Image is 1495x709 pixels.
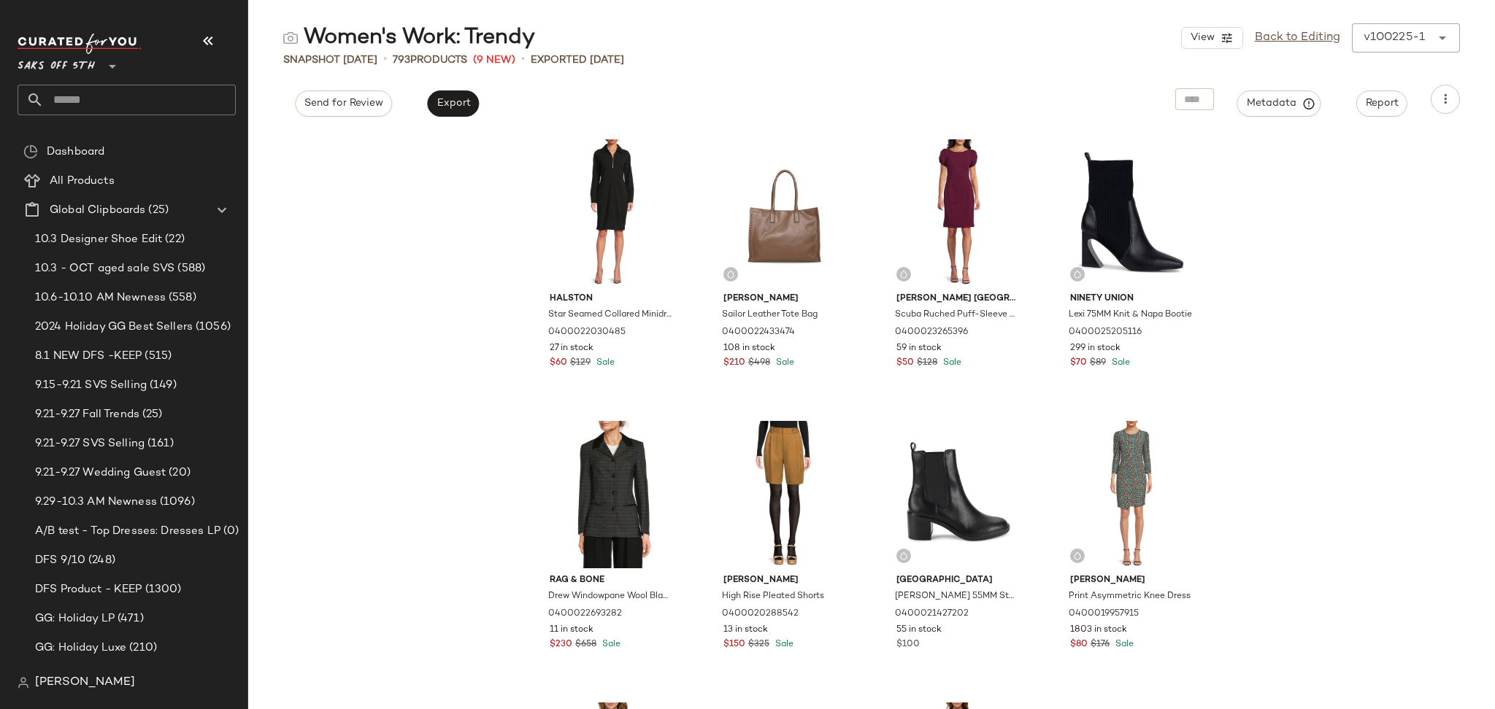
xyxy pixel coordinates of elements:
[722,608,799,621] span: 0400020288542
[1246,97,1313,110] span: Metadata
[393,53,467,68] div: Products
[145,435,174,452] span: (161)
[1356,90,1407,117] button: Report
[35,406,139,423] span: 9.21-9.27 Fall Trends
[548,309,672,322] span: Star Seamed Collared Minidress
[1090,357,1106,370] span: $89
[436,98,470,109] span: Export
[940,358,961,368] span: Sale
[115,611,144,627] span: (471)
[142,348,172,365] span: (515)
[174,260,205,277] span: (588)
[550,342,593,355] span: 27 in stock
[23,144,38,159] img: svg%3e
[1070,638,1088,651] span: $80
[35,319,193,336] span: 2024 Holiday GG Best Sellers
[35,674,135,691] span: [PERSON_NAME]
[722,326,795,339] span: 0400022433474
[1112,640,1134,649] span: Sale
[35,348,142,365] span: 8.1 NEW DFS -KEEP
[193,319,231,336] span: (1056)
[283,31,298,45] img: svg%3e
[548,590,672,603] span: Drew Windowpane Wool Blazer
[538,421,685,568] img: 0400022693282_GREENPLAIDMULTI
[538,139,685,287] img: 0400022030485_BLACK
[1189,32,1214,44] span: View
[593,358,615,368] span: Sale
[35,290,166,306] span: 10.6-10.10 AM Newness
[166,290,196,306] span: (558)
[895,326,968,339] span: 0400023265396
[550,357,567,370] span: $60
[18,50,95,76] span: Saks OFF 5TH
[1255,29,1340,47] a: Back to Editing
[896,357,914,370] span: $50
[157,494,195,511] span: (1096)
[304,98,383,109] span: Send for Review
[722,309,818,322] span: Sailor Leather Tote Bag
[575,638,596,651] span: $658
[1069,309,1192,322] span: Lexi 75MM Knit & Napa Bootie
[35,611,115,627] span: GG: Holiday LP
[35,523,220,540] span: A/B test - Top Dresses: Dresses LP
[723,574,847,587] span: [PERSON_NAME]
[723,342,775,355] span: 108 in stock
[283,23,535,53] div: Women's Work: Trendy
[1073,270,1082,279] img: svg%3e
[166,465,191,481] span: (20)
[35,260,174,277] span: 10.3 - OCT aged sale SVS
[35,231,162,248] span: 10.3 Designer Shoe Edit
[473,53,515,68] span: (9 New)
[896,342,942,355] span: 59 in stock
[1069,590,1191,603] span: Print Asymmetric Knee Dress
[772,640,793,649] span: Sale
[1070,292,1194,306] span: Ninety Union
[1237,90,1321,117] button: Metadata
[283,53,377,68] span: Snapshot [DATE]
[35,465,166,481] span: 9.21-9.27 Wedding Guest
[220,523,239,540] span: (0)
[712,421,858,568] img: 0400020288542_AMBERWAVE
[885,139,1031,287] img: 0400023265396_WINE
[748,357,770,370] span: $498
[895,590,1018,603] span: [PERSON_NAME] 55MM Stacked Heel Ankle Boots
[35,581,142,598] span: DFS Product - KEEP
[1181,27,1242,49] button: View
[35,640,126,656] span: GG: Holiday Luxe
[723,292,847,306] span: [PERSON_NAME]
[599,640,620,649] span: Sale
[550,624,593,637] span: 11 in stock
[1058,139,1205,287] img: 0400025205116_BLACK
[35,494,157,511] span: 9.29-10.3 AM Newness
[712,139,858,287] img: 0400022433474_CEDAR
[393,55,410,66] span: 793
[295,90,392,117] button: Send for Review
[899,551,908,560] img: svg%3e
[18,34,142,54] img: cfy_white_logo.C9jOOHJF.svg
[896,292,1020,306] span: [PERSON_NAME] [GEOGRAPHIC_DATA]
[896,574,1020,587] span: [GEOGRAPHIC_DATA]
[748,638,769,651] span: $325
[383,51,387,69] span: •
[147,377,177,394] span: (149)
[1058,421,1205,568] img: 0400019957915_TEAL
[35,377,147,394] span: 9.15-9.21 SVS Selling
[18,677,29,689] img: svg%3e
[50,173,115,190] span: All Products
[1070,357,1087,370] span: $70
[1365,98,1399,109] span: Report
[895,309,1018,322] span: Scuba Ruched Puff-Sleeve Dress
[47,144,104,160] span: Dashboard
[35,435,145,452] span: 9.21-9.27 SVS Selling
[899,270,908,279] img: svg%3e
[1069,326,1142,339] span: 0400025205116
[85,552,115,569] span: (248)
[521,51,525,69] span: •
[550,292,673,306] span: Halston
[723,357,745,370] span: $210
[722,590,824,603] span: High Rise Pleated Shorts
[50,202,145,219] span: Global Clipboards
[35,552,85,569] span: DFS 9/10
[548,608,622,621] span: 0400022693282
[1091,638,1110,651] span: $176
